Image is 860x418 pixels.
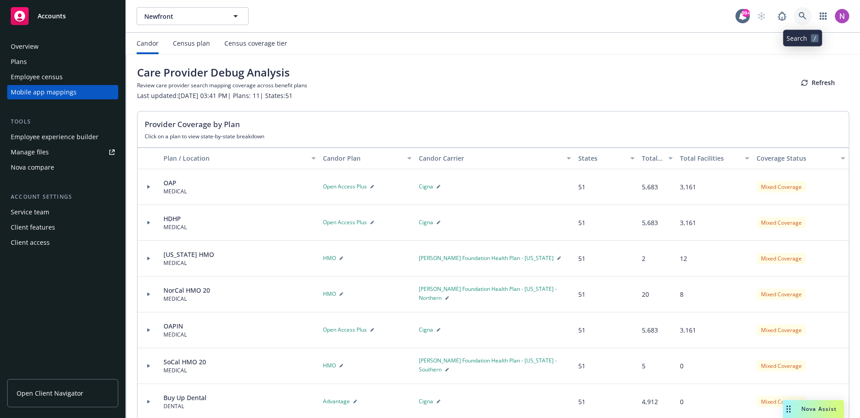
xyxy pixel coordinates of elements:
[680,290,684,299] div: 8
[11,55,27,69] div: Plans
[7,160,118,175] a: Nova compare
[742,9,750,17] div: 99+
[323,290,336,298] span: HMO
[578,218,585,227] span: 51
[578,183,585,191] span: 51
[642,397,658,406] div: 4,912
[11,205,49,219] div: Service team
[17,388,83,398] span: Open Client Navigator
[642,290,649,299] div: 20
[163,402,206,410] div: DENTAL
[773,7,791,25] a: Report a Bug
[578,362,585,370] span: 51
[642,218,658,227] div: 5,683
[163,250,214,259] div: [US_STATE] HMO
[11,70,63,84] div: Employee census
[7,55,118,69] a: Plans
[783,400,844,418] button: Nova Assist
[11,85,77,99] div: Mobile app mappings
[7,117,118,126] div: Tools
[11,220,55,235] div: Client features
[642,154,663,163] div: Total Providers
[137,91,307,100] p: Last updated: [DATE] 03:41 PM | Plans: 11 | States: 51
[38,13,66,20] span: Accounts
[323,183,367,190] span: Open Access Plus
[419,326,433,333] span: Cigna
[7,205,118,219] a: Service team
[11,160,54,175] div: Nova compare
[814,7,832,25] a: Switch app
[138,169,160,205] div: Toggle Row Expanded
[753,148,849,169] button: Coverage Status
[680,182,696,192] div: 3,161
[145,132,842,140] p: Click on a plan to view state-by-state breakdown
[160,148,319,169] button: Plan / Location
[323,397,350,405] span: Advantage
[163,259,214,267] div: MEDICAL
[419,254,554,262] span: [PERSON_NAME] Foundation Health Plan - [US_STATE]
[323,326,367,333] span: Open Access Plus
[801,405,837,413] span: Nova Assist
[680,154,740,163] div: Total Facilities
[419,218,433,226] span: Cigna
[163,357,206,367] div: SoCal HMO 20
[163,321,187,331] div: OAPIN
[578,290,585,299] span: 51
[323,254,336,262] span: HMO
[7,220,118,235] a: Client features
[163,295,210,303] div: MEDICAL
[419,397,433,405] span: Cigna
[7,39,118,54] a: Overview
[7,4,118,29] a: Accounts
[319,148,415,169] button: Candor Plan
[680,397,684,406] div: 0
[419,154,561,163] div: Candor Carrier
[163,214,187,223] div: HDHP
[138,241,160,277] div: Toggle Row Expanded
[680,254,687,263] div: 12
[757,181,806,192] div: Mixed Coverage
[419,183,433,190] span: Cigna
[680,325,696,335] div: 3,161
[163,367,206,374] div: MEDICAL
[145,119,842,130] h2: Provider Coverage by Plan
[11,145,49,159] div: Manage files
[578,254,585,263] span: 51
[680,361,684,371] div: 0
[419,357,557,373] span: [PERSON_NAME] Foundation Health Plan - [US_STATE] - Southern
[787,74,849,92] button: Refresh
[163,393,206,402] div: Buy Up Dental
[415,148,575,169] button: Candor Carrier
[11,130,99,144] div: Employee experience builder
[7,192,118,201] div: Account settings
[7,85,118,99] a: Mobile app mappings
[7,145,118,159] a: Manage files
[578,326,585,334] span: 51
[578,154,625,163] div: States
[137,65,307,80] h1: Care Provider Debug Analysis
[7,70,118,84] a: Employee census
[137,40,159,47] div: Candor
[163,286,210,295] div: NorCal HMO 20
[138,205,160,241] div: Toggle Row Expanded
[578,397,585,406] span: 51
[642,254,645,263] div: 2
[323,154,402,163] div: Candor Plan
[138,348,160,384] div: Toggle Row Expanded
[638,148,676,169] button: Total Providers
[835,9,849,23] img: photo
[7,130,118,144] a: Employee experience builder
[137,7,249,25] button: Newfront
[224,40,287,47] div: Census coverage tier
[757,253,806,264] div: Mixed Coverage
[163,331,187,338] div: MEDICAL
[757,396,806,407] div: Mixed Coverage
[642,325,658,335] div: 5,683
[575,148,638,169] button: States
[757,217,806,228] div: Mixed Coverage
[163,223,187,231] div: MEDICAL
[676,148,753,169] button: Total Facilities
[757,324,806,336] div: Mixed Coverage
[138,312,160,348] div: Toggle Row Expanded
[7,235,118,250] a: Client access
